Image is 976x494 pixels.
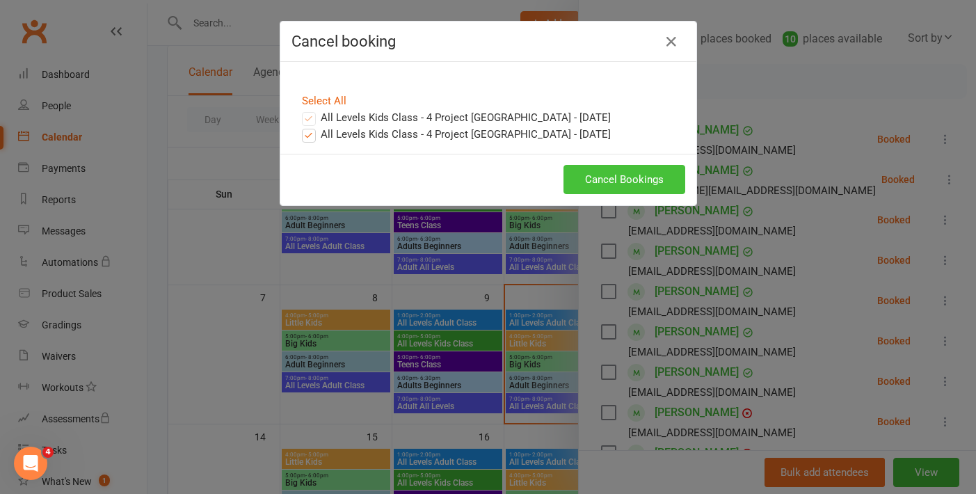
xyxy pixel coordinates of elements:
label: All Levels Kids Class - 4 Project [GEOGRAPHIC_DATA] - [DATE] [302,126,611,143]
span: 4 [42,447,54,458]
iframe: Intercom live chat [14,447,47,480]
label: All Levels Kids Class - 4 Project [GEOGRAPHIC_DATA] - [DATE] [302,109,611,126]
button: Close [660,31,682,53]
button: Cancel Bookings [563,165,685,194]
a: Select All [302,95,346,107]
h4: Cancel booking [291,33,685,50]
